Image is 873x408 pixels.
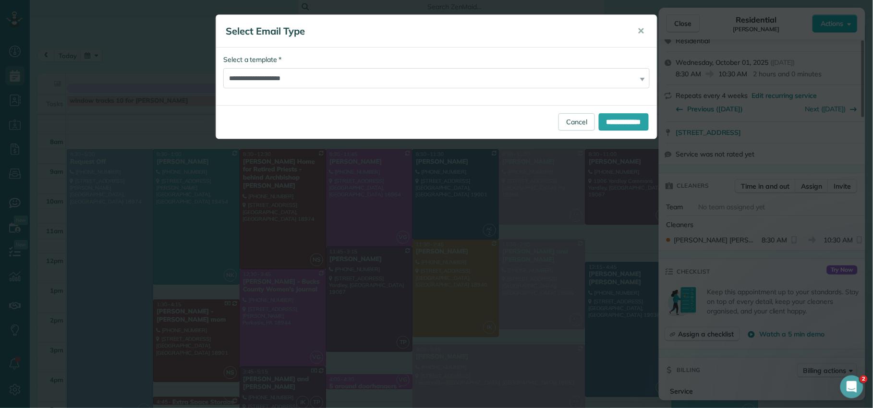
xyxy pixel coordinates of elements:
label: Select a template [223,55,281,64]
span: ✕ [638,25,645,36]
h5: Select Email Type [226,24,624,38]
iframe: Intercom live chat [840,375,863,398]
a: Cancel [558,113,595,131]
span: 2 [860,375,868,383]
